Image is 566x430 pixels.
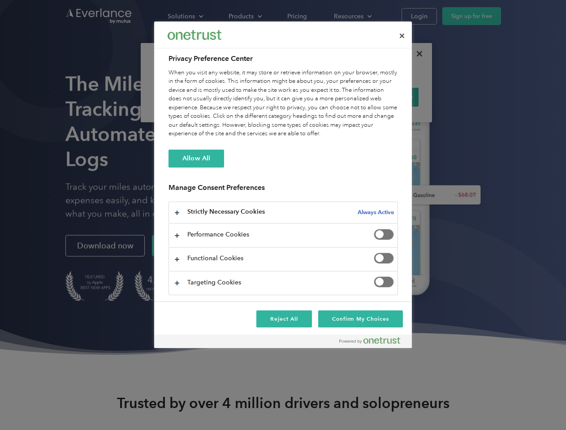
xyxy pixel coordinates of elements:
[154,21,412,348] div: Preference center
[154,21,412,348] div: Privacy Preference Center
[169,69,398,138] div: When you visit any website, it may store or retrieve information on your browser, mostly in the f...
[318,310,403,327] button: Confirm My Choices
[169,183,398,197] h3: Manage Consent Preferences
[339,337,400,344] img: Powered by OneTrust Opens in a new Tab
[339,337,407,348] a: Powered by OneTrust Opens in a new Tab
[169,53,398,64] h2: Privacy Preference Center
[169,150,224,168] button: Allow All
[168,26,221,44] div: Everlance
[392,26,412,46] button: Close
[168,30,221,39] img: Everlance
[256,310,312,327] button: Reject All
